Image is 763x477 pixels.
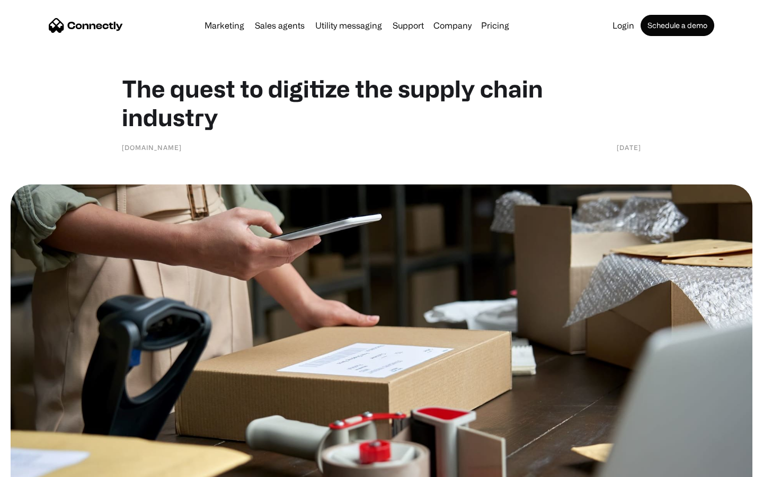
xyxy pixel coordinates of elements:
[608,21,638,30] a: Login
[433,18,472,33] div: Company
[122,142,182,153] div: [DOMAIN_NAME]
[311,21,386,30] a: Utility messaging
[388,21,428,30] a: Support
[251,21,309,30] a: Sales agents
[477,21,513,30] a: Pricing
[21,458,64,473] ul: Language list
[641,15,714,36] a: Schedule a demo
[617,142,641,153] div: [DATE]
[200,21,249,30] a: Marketing
[122,74,641,131] h1: The quest to digitize the supply chain industry
[11,458,64,473] aside: Language selected: English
